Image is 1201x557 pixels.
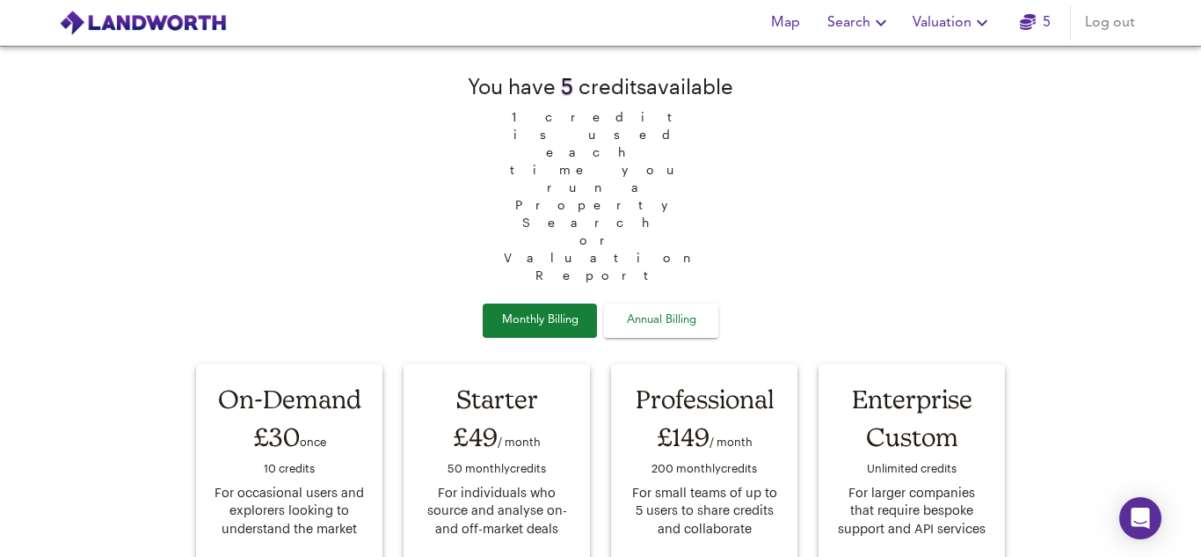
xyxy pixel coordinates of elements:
[913,11,993,35] span: Valuation
[561,74,573,99] span: 5
[420,484,573,539] div: For individuals who source and analyse on- and off-market deals
[420,457,573,483] div: 50 monthly credit s
[1078,5,1142,40] button: Log out
[827,11,892,35] span: Search
[906,5,1000,40] button: Valuation
[628,417,781,457] div: £149
[468,71,733,101] div: You have credit s available
[498,435,541,448] span: / month
[213,457,366,483] div: 10 credit s
[1020,11,1051,35] a: 5
[835,417,988,457] div: Custom
[757,5,813,40] button: Map
[495,101,706,284] span: 1 credit is used each time you run a Property Search or Valuation Report
[710,435,753,448] span: / month
[420,417,573,457] div: £49
[1085,11,1135,35] span: Log out
[420,381,573,417] div: Starter
[213,484,366,539] div: For occasional users and explorers looking to understand the market
[300,435,326,448] span: once
[628,457,781,483] div: 200 monthly credit s
[604,304,718,338] button: Annual Billing
[1007,5,1063,40] button: 5
[213,417,366,457] div: £30
[59,10,227,36] img: logo
[835,484,988,539] div: For larger companies that require bespoke support and API services
[628,484,781,539] div: For small teams of up to 5 users to share credits and collaborate
[764,11,806,35] span: Map
[617,311,705,331] span: Annual Billing
[1119,497,1161,539] div: Open Intercom Messenger
[835,457,988,483] div: Unlimited credit s
[820,5,899,40] button: Search
[213,381,366,417] div: On-Demand
[628,381,781,417] div: Professional
[835,381,988,417] div: Enterprise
